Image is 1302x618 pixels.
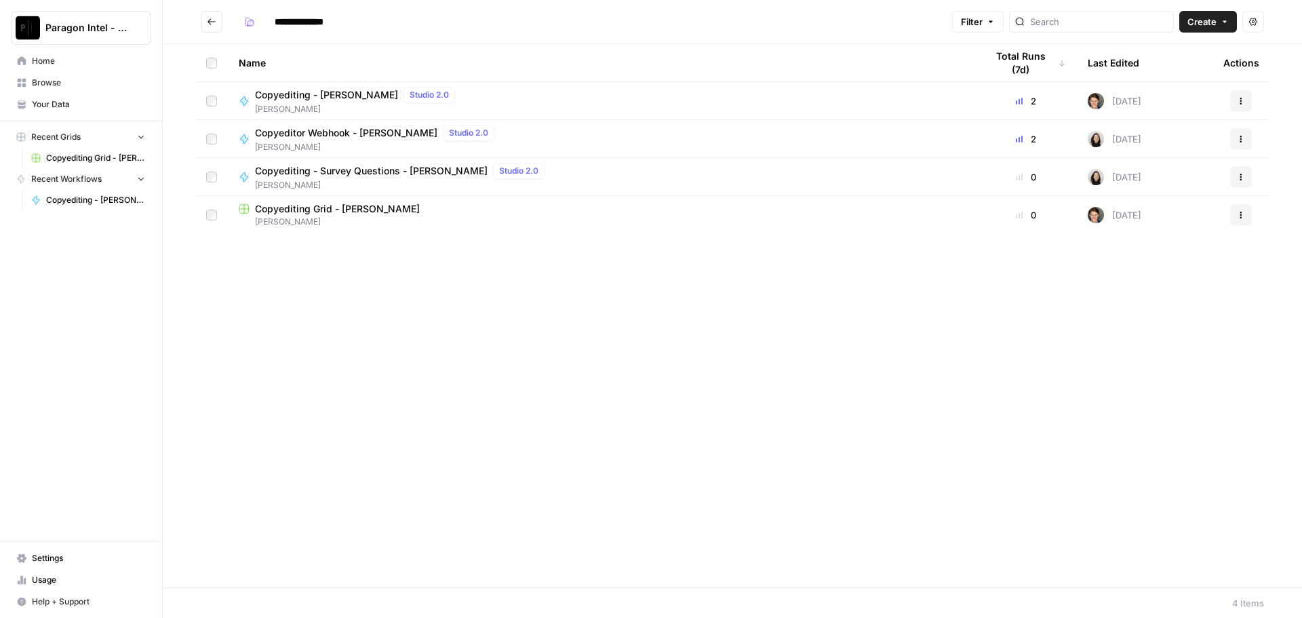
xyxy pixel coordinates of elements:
div: Last Edited [1088,44,1139,81]
span: Settings [32,552,145,564]
span: [PERSON_NAME] [255,103,460,115]
img: qw00ik6ez51o8uf7vgx83yxyzow9 [1088,207,1104,223]
a: Copyediting Grid - [PERSON_NAME][PERSON_NAME] [239,202,964,228]
div: 2 [986,94,1066,108]
span: Studio 2.0 [410,89,449,101]
span: Copyediting - Survey Questions - [PERSON_NAME] [255,164,488,178]
div: Name [239,44,964,81]
span: Paragon Intel - Copyediting [45,21,127,35]
span: Home [32,55,145,67]
button: Recent Workflows [11,169,151,189]
div: 0 [986,170,1066,184]
span: [PERSON_NAME] [255,141,500,153]
a: Copyediting Grid - [PERSON_NAME] [25,147,151,169]
a: Usage [11,569,151,591]
a: Copyediting - Survey Questions - [PERSON_NAME]Studio 2.0[PERSON_NAME] [239,163,964,191]
div: [DATE] [1088,93,1141,109]
img: t5ef5oef8zpw1w4g2xghobes91mw [1088,131,1104,147]
a: Browse [11,72,151,94]
img: Paragon Intel - Copyediting Logo [16,16,40,40]
button: Filter [952,11,1004,33]
a: Your Data [11,94,151,115]
button: Workspace: Paragon Intel - Copyediting [11,11,151,45]
span: Create [1187,15,1217,28]
a: Copyediting - [PERSON_NAME]Studio 2.0[PERSON_NAME] [239,87,964,115]
span: Filter [961,15,983,28]
span: [PERSON_NAME] [255,179,550,191]
div: [DATE] [1088,169,1141,185]
div: Actions [1223,44,1259,81]
img: qw00ik6ez51o8uf7vgx83yxyzow9 [1088,93,1104,109]
div: [DATE] [1088,207,1141,223]
span: Copyediting Grid - [PERSON_NAME] [255,202,420,216]
span: [PERSON_NAME] [239,216,964,228]
span: Recent Workflows [31,173,102,185]
button: Help + Support [11,591,151,613]
a: Settings [11,547,151,569]
span: Studio 2.0 [449,127,488,139]
div: 0 [986,208,1066,222]
span: Recent Grids [31,131,81,143]
span: Copyediting - [PERSON_NAME] [255,88,398,102]
button: Create [1179,11,1237,33]
button: Recent Grids [11,127,151,147]
img: t5ef5oef8zpw1w4g2xghobes91mw [1088,169,1104,185]
span: Copyediting Grid - [PERSON_NAME] [46,152,145,164]
div: Total Runs (7d) [986,44,1066,81]
button: Go back [201,11,222,33]
span: Browse [32,77,145,89]
div: 2 [986,132,1066,146]
span: Copyediting - [PERSON_NAME] [46,194,145,206]
span: Usage [32,574,145,586]
input: Search [1030,15,1168,28]
div: 4 Items [1232,596,1264,610]
span: Studio 2.0 [499,165,538,177]
span: Your Data [32,98,145,111]
a: Copyediting - [PERSON_NAME] [25,189,151,211]
a: Copyeditor Webhook - [PERSON_NAME]Studio 2.0[PERSON_NAME] [239,125,964,153]
div: [DATE] [1088,131,1141,147]
span: Help + Support [32,596,145,608]
span: Copyeditor Webhook - [PERSON_NAME] [255,126,437,140]
a: Home [11,50,151,72]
